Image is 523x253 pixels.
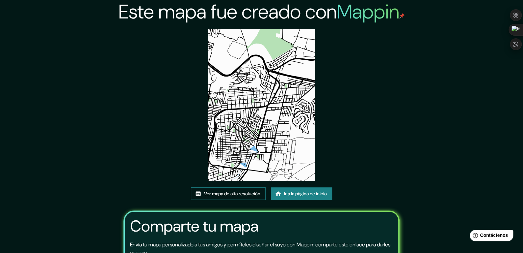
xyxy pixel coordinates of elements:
[284,191,327,197] font: Ir a la página de inicio
[464,227,516,246] iframe: Lanzador de widgets de ayuda
[271,187,332,200] a: Ir a la página de inicio
[204,191,260,197] font: Ver mapa de alta resolución
[208,29,315,181] img: created-map
[191,187,266,200] a: Ver mapa de alta resolución
[130,216,258,237] font: Comparte tu mapa
[399,13,405,18] img: pin de mapeo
